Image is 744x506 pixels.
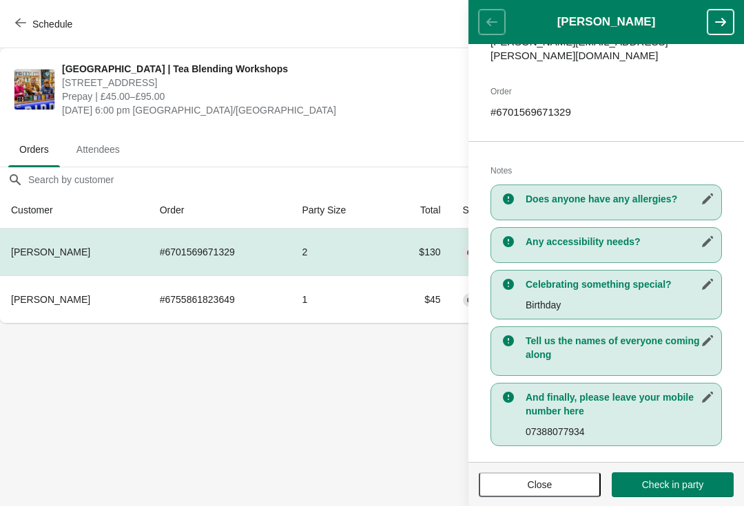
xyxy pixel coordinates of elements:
[505,15,707,29] h1: [PERSON_NAME]
[11,294,90,305] span: [PERSON_NAME]
[526,298,714,312] p: Birthday
[291,275,387,323] td: 1
[526,277,714,291] h3: Celebrating something special?
[526,390,714,418] h3: And finally, please leave your mobile number here
[7,12,83,36] button: Schedule
[65,137,131,162] span: Attendees
[526,192,714,206] h3: Does anyone have any allergies?
[8,137,60,162] span: Orders
[490,105,722,119] p: # 6701569671329
[526,334,714,361] h3: Tell us the names of everyone coming along
[490,164,722,178] h2: Notes
[526,235,714,249] h3: Any accessibility needs?
[149,229,291,275] td: # 6701569671329
[149,192,291,229] th: Order
[14,70,54,109] img: Glasgow | Tea Blending Workshops
[62,62,484,76] span: [GEOGRAPHIC_DATA] | Tea Blending Workshops
[291,192,387,229] th: Party Size
[11,246,90,257] span: [PERSON_NAME]
[62,89,484,103] span: Prepay | £45.00–£95.00
[291,229,387,275] td: 2
[526,425,714,439] p: 07388077934
[62,76,484,89] span: [STREET_ADDRESS]
[490,85,722,98] h2: Order
[479,472,601,497] button: Close
[388,275,452,323] td: $45
[28,167,744,192] input: Search by customer
[388,229,452,275] td: $130
[149,275,291,323] td: # 6755861823649
[32,19,72,30] span: Schedule
[62,103,484,117] span: [DATE] 6:00 pm [GEOGRAPHIC_DATA]/[GEOGRAPHIC_DATA]
[452,192,537,229] th: Status
[388,192,452,229] th: Total
[642,479,703,490] span: Check in party
[490,35,722,63] p: [PERSON_NAME][EMAIL_ADDRESS][PERSON_NAME][DOMAIN_NAME]
[528,479,552,490] span: Close
[612,472,734,497] button: Check in party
